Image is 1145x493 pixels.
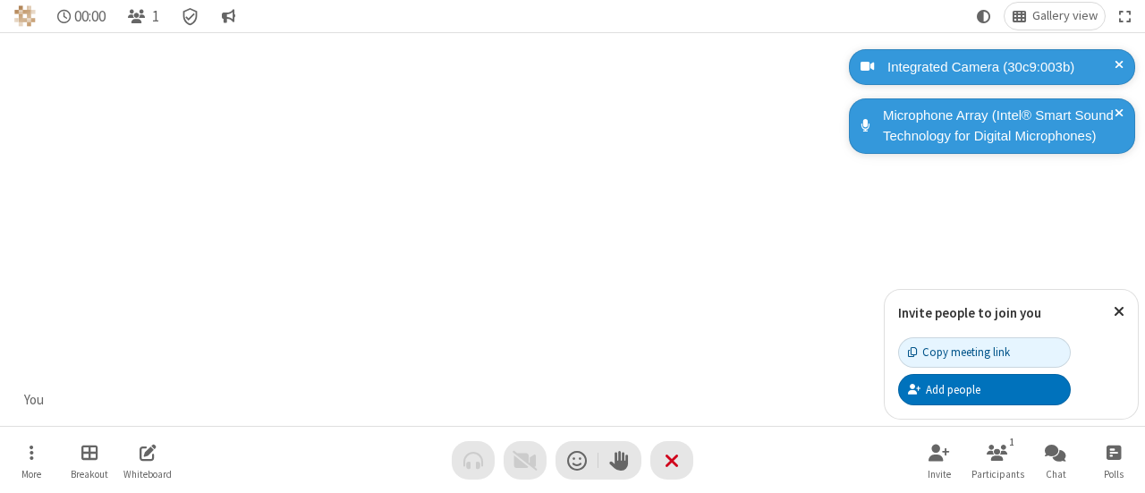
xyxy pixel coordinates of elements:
[50,3,114,30] div: Timer
[1087,435,1141,486] button: Open poll
[1005,434,1020,450] div: 1
[598,441,641,480] button: Raise hand
[971,469,1024,480] span: Participants
[452,441,495,480] button: Audio problem - check your Internet connection or call by phone
[123,469,172,480] span: Whiteboard
[650,441,693,480] button: End or leave meeting
[1046,469,1066,480] span: Chat
[898,304,1041,321] label: Invite people to join you
[556,441,598,480] button: Send a reaction
[14,5,36,27] img: iotum
[71,469,108,480] span: Breakout
[152,8,159,25] span: 1
[1104,469,1124,480] span: Polls
[504,441,547,480] button: Video
[214,3,242,30] button: Conversation
[1005,3,1105,30] button: Change layout
[912,435,966,486] button: Invite participants (Alt+I)
[928,469,951,480] span: Invite
[4,435,58,486] button: Open menu
[1112,3,1139,30] button: Fullscreen
[971,435,1024,486] button: Open participant list
[63,435,116,486] button: Manage Breakout Rooms
[877,106,1122,146] div: Microphone Array (Intel® Smart Sound Technology for Digital Microphones)
[120,3,166,30] button: Open participant list
[1032,9,1098,23] span: Gallery view
[970,3,998,30] button: Using system theme
[1029,435,1082,486] button: Open chat
[881,57,1122,78] div: Integrated Camera (30c9:003b)
[898,337,1071,368] button: Copy meeting link
[908,344,1010,361] div: Copy meeting link
[74,8,106,25] span: 00:00
[898,374,1071,404] button: Add people
[121,435,174,486] button: Open shared whiteboard
[1100,290,1138,334] button: Close popover
[21,469,41,480] span: More
[174,3,208,30] div: Meeting details Encryption enabled
[18,390,51,411] div: You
